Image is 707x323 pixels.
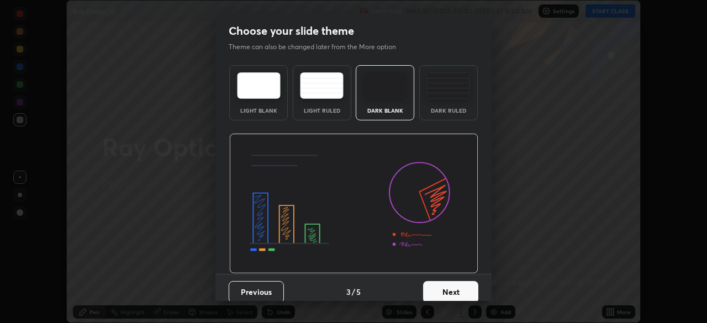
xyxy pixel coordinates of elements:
h4: 5 [356,286,361,298]
img: lightRuledTheme.5fabf969.svg [300,72,344,99]
img: darkTheme.f0cc69e5.svg [363,72,407,99]
div: Light Ruled [300,108,344,113]
h4: 3 [346,286,351,298]
div: Dark Ruled [426,108,471,113]
h2: Choose your slide theme [229,24,354,38]
h4: / [352,286,355,298]
button: Next [423,281,478,303]
img: lightTheme.e5ed3b09.svg [237,72,281,99]
div: Light Blank [236,108,281,113]
img: darkRuledTheme.de295e13.svg [426,72,470,99]
img: darkThemeBanner.d06ce4a2.svg [229,134,478,274]
button: Previous [229,281,284,303]
div: Dark Blank [363,108,407,113]
p: Theme can also be changed later from the More option [229,42,408,52]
